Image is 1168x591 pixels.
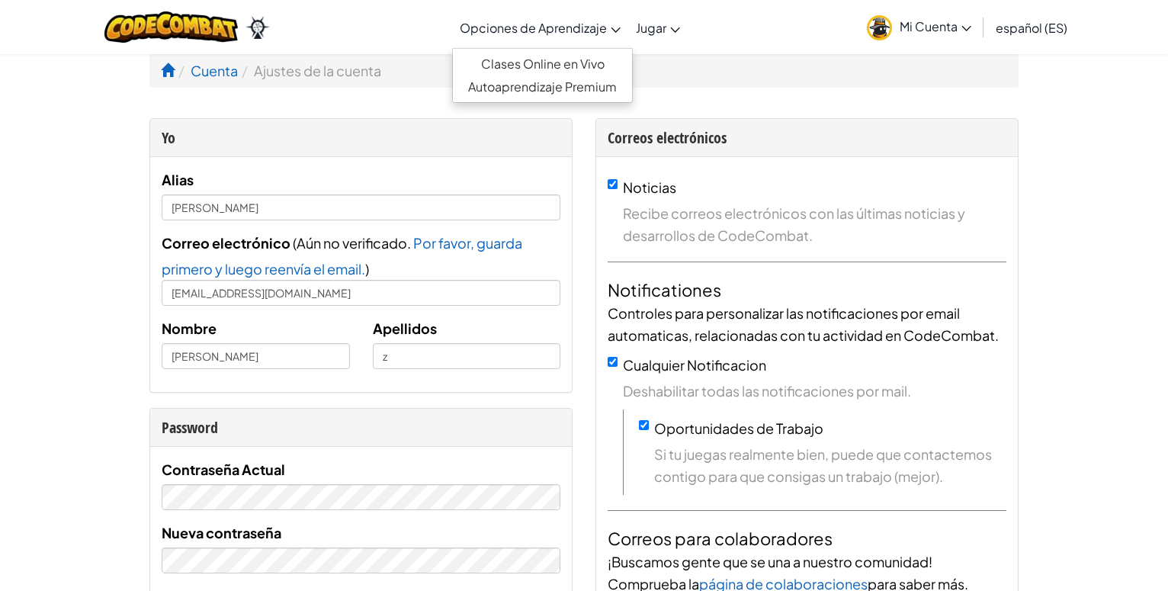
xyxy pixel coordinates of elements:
[162,416,560,438] div: Password
[859,3,979,51] a: Mi Cuenta
[608,304,999,344] span: Controles para personalizar las notificaciones por email automaticas, relacionadas con tu activid...
[623,380,1006,402] span: Deshabilitar todas las notificaciones por mail.
[238,59,381,82] li: Ajustes de la cuenta
[162,127,560,149] div: Yo
[290,234,297,252] span: (
[104,11,238,43] img: CodeCombat logo
[608,526,1006,551] h4: Correos para colaboradores
[162,169,194,191] label: Alias
[608,278,1006,302] h4: Notificationes
[297,234,413,252] span: Aún no verificado.
[453,75,632,98] a: Autoaprendizaje Premium
[900,18,971,34] span: Mi Cuenta
[608,127,1006,149] div: Correos electrónicos
[373,317,437,339] label: Apellidos
[162,234,290,252] span: Correo electrónico
[162,458,285,480] label: Contraseña Actual
[654,443,1006,487] span: Si tu juegas realmente bien, puede que contactemos contigo para que consigas un trabajo (mejor).
[162,317,217,339] label: Nombre
[654,419,823,437] label: Oportunidades de Trabajo
[623,202,1006,246] span: Recibe correos electrónicos con las últimas noticias y desarrollos de CodeCombat.
[623,178,676,196] label: Noticias
[623,356,766,374] label: Cualquier Notificacion
[191,62,238,79] a: Cuenta
[452,7,628,48] a: Opciones de Aprendizaje
[453,53,632,75] a: Clases Online en Vivo
[636,20,666,36] span: Jugar
[867,15,892,40] img: avatar
[988,7,1075,48] a: español (ES)
[996,20,1067,36] span: español (ES)
[162,522,281,544] label: Nueva contraseña
[245,16,270,39] img: Ozaria
[365,260,369,278] span: )
[628,7,688,48] a: Jugar
[460,20,607,36] span: Opciones de Aprendizaje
